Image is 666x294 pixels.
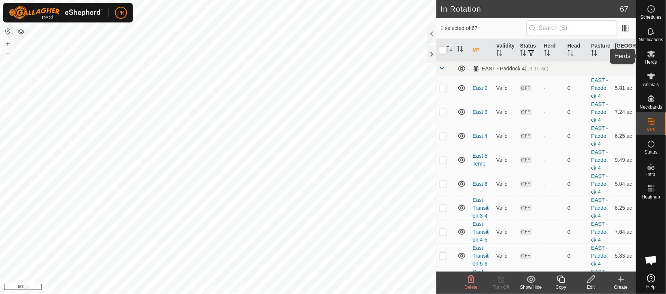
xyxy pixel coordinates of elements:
th: [GEOGRAPHIC_DATA] Area [612,39,636,61]
td: 2.92 ac [612,268,636,292]
span: Animals [643,82,659,87]
span: OFF [520,229,532,235]
div: - [544,180,562,188]
td: 0 [565,100,588,124]
div: Show/Hide [516,284,546,291]
td: Valid [494,220,517,244]
td: Valid [494,244,517,268]
p-sorticon: Activate to sort [497,51,503,57]
td: 0 [565,124,588,148]
th: VP [470,39,494,61]
td: 0 [565,244,588,268]
span: Heatmap [642,195,660,199]
div: - [544,156,562,164]
a: East 3 [473,109,488,115]
a: EAST - Paddock 4 [591,125,608,147]
td: 0 [565,148,588,172]
span: OFF [520,109,532,115]
div: - [544,252,562,260]
a: Privacy Policy [188,284,217,291]
a: EAST - Paddock 4 [591,149,608,171]
div: EAST - Paddock 4 [473,66,549,72]
td: Valid [494,268,517,292]
span: PK [118,9,125,17]
td: 7.64 ac [612,220,636,244]
td: 7.24 ac [612,100,636,124]
td: 0 [565,268,588,292]
p-sorticon: Activate to sort [627,51,633,57]
a: East 6 [473,181,488,187]
a: East Transition 4-5 [473,221,490,243]
a: EAST - Paddock 4 [591,101,608,123]
a: EAST - Paddock 4 [591,173,608,195]
td: Valid [494,172,517,196]
span: Notifications [639,37,663,42]
th: Head [565,39,588,61]
div: Create [606,284,636,291]
span: Help [647,285,656,289]
span: OFF [520,157,532,163]
a: East 5 Temp [473,153,488,167]
div: - [544,228,562,236]
a: East 4 [473,133,488,139]
th: Status [517,39,541,61]
div: Turn Off [486,284,516,291]
div: - [544,132,562,140]
a: EAST - Paddock 4 [591,197,608,219]
td: 5.83 ac [612,244,636,268]
a: Help [636,271,666,292]
p-sorticon: Activate to sort [568,51,574,57]
p-sorticon: Activate to sort [520,51,526,57]
button: + [3,39,12,48]
a: EAST - Paddock 4 [591,269,608,291]
th: Pasture [588,39,612,61]
th: Herd [541,39,565,61]
td: 8.25 ac [612,196,636,220]
button: Map Layers [16,27,25,36]
img: Gallagher Logo [9,6,103,19]
span: 67 [620,3,629,15]
td: 0 [565,220,588,244]
div: - [544,108,562,116]
div: Edit [576,284,606,291]
th: Validity [494,39,517,61]
td: Valid [494,148,517,172]
div: - [544,204,562,212]
span: Status [645,150,657,154]
div: Copy [546,284,576,291]
input: Search (S) [527,20,617,36]
button: Reset Map [3,27,12,36]
td: 5.81 ac [612,76,636,100]
span: Infra [647,172,656,177]
a: EAST - Paddock 4 [591,245,608,267]
td: Valid [494,76,517,100]
span: 1 selected of 67 [441,24,527,32]
td: 6.25 ac [612,124,636,148]
span: Neckbands [640,105,662,109]
span: VPs [647,127,655,132]
span: OFF [520,133,532,139]
button: – [3,49,12,58]
div: Open chat [640,249,663,272]
p-sorticon: Activate to sort [544,51,550,57]
span: (13.15 ac) [525,66,549,72]
a: EAST - Paddock 4 [591,221,608,243]
p-sorticon: Activate to sort [457,47,463,53]
span: OFF [520,181,532,187]
a: East Transition 5-6 [473,245,490,267]
p-sorticon: Activate to sort [447,47,453,53]
td: 5.04 ac [612,172,636,196]
span: OFF [520,205,532,211]
a: East Transition 3-4 [473,197,490,219]
a: Contact Us [225,284,248,291]
h2: In Rotation [441,4,620,13]
a: EAST - Paddock 4 [591,77,608,99]
span: Delete [465,285,478,290]
span: Herds [645,60,657,64]
td: Valid [494,124,517,148]
td: 0 [565,172,588,196]
span: Schedules [641,15,662,19]
td: 0 [565,76,588,100]
td: Valid [494,196,517,220]
p-sorticon: Activate to sort [591,51,597,57]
